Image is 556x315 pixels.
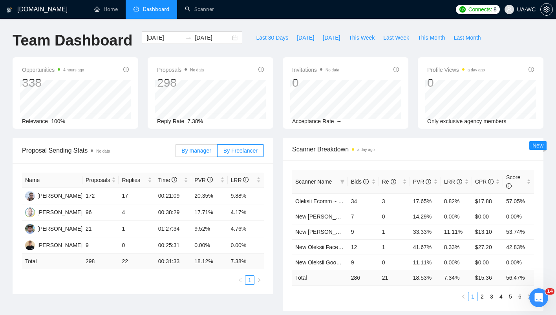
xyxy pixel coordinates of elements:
[119,173,155,188] th: Replies
[382,178,396,185] span: Re
[506,292,515,301] a: 5
[527,294,532,299] span: right
[472,224,503,239] td: $13.10
[410,209,441,224] td: 14.29%
[25,209,82,215] a: OC[PERSON_NAME]
[119,237,155,254] td: 0
[6,86,151,117] div: tm@uawc.agency says…
[228,237,264,254] td: 0.00%
[185,6,214,13] a: searchScanner
[119,188,155,204] td: 17
[13,170,123,231] div: Thank you for letting us know about that 🙏 ​ In general, it should work under 1000 proposals, but...
[295,244,501,250] a: New Oleksii Facebook Ads Ecomm - [GEOGRAPHIC_DATA]|[GEOGRAPHIC_DATA]
[187,118,203,124] span: 7.38%
[318,31,344,44] button: [DATE]
[146,33,182,42] input: Start date
[532,142,543,149] span: New
[348,209,379,224] td: 7
[497,292,505,301] a: 4
[155,188,191,204] td: 00:21:09
[254,275,264,285] button: right
[122,176,146,184] span: Replies
[503,255,534,270] td: 0.00%
[468,292,477,301] a: 1
[6,29,151,86] div: tm@uawc.agency says…
[5,3,20,18] button: go back
[191,188,227,204] td: 20.35%
[231,177,249,183] span: LRR
[410,193,441,209] td: 17.65%
[340,179,345,184] span: filter
[236,275,245,285] li: Previous Page
[258,67,264,72] span: info-circle
[488,179,494,184] span: info-circle
[172,177,177,182] span: info-circle
[472,193,503,209] td: $17.88
[410,255,441,270] td: 11.11%
[22,75,84,90] div: 338
[123,3,138,18] button: Home
[245,276,254,284] a: 1
[326,68,339,72] span: No data
[7,4,12,16] img: logo
[357,147,375,152] time: a day ago
[256,33,288,42] span: Last 30 Days
[441,239,472,255] td: 8.33%
[82,254,119,269] td: 298
[228,254,264,269] td: 7.38 %
[185,35,192,41] span: to
[472,255,503,270] td: $0.00
[349,33,375,42] span: This Week
[37,255,44,261] button: Upload attachment
[459,292,468,301] button: left
[12,255,18,261] button: Emoji picker
[545,288,554,295] span: 14
[191,237,227,254] td: 0.00%
[22,118,48,124] span: Relevance
[37,191,82,200] div: [PERSON_NAME]
[22,146,175,155] span: Proposal Sending Stats
[22,4,35,17] img: Profile image for Dima
[295,198,353,204] a: Oleksii Ecomm ~ World
[393,67,399,72] span: info-circle
[6,117,151,135] div: tm@uawc.agency says…
[190,68,204,72] span: No data
[134,6,139,12] span: dashboard
[468,68,485,72] time: a day ago
[418,33,445,42] span: This Month
[6,237,129,269] div: Do you have any additional questions about this or any other matter that you need help with? 🤓
[82,173,119,188] th: Proposals
[35,139,144,154] div: so it's actually limited by 500-600 per report i guess
[28,134,151,159] div: so it's actually limited by 500-600 per report i guess
[337,118,341,124] span: --
[540,6,553,13] a: setting
[348,239,379,255] td: 12
[6,134,151,165] div: tm@uawc.agency says…
[155,254,191,269] td: 00:31:33
[441,193,472,209] td: 8.82%
[25,240,35,250] img: AP
[63,68,84,72] time: 4 hours ago
[515,292,525,301] li: 6
[194,177,213,183] span: PVR
[348,255,379,270] td: 9
[257,278,262,282] span: right
[351,178,369,185] span: Bids
[25,224,35,234] img: SS
[444,178,462,185] span: LRR
[459,292,468,301] li: Previous Page
[507,7,512,12] span: user
[441,209,472,224] td: 0.00%
[228,221,264,237] td: 4.76%
[82,221,119,237] td: 21
[238,278,243,282] span: left
[38,10,78,18] p: Active 45m ago
[138,3,152,17] div: Close
[379,31,413,44] button: Last Week
[119,221,155,237] td: 1
[157,75,204,90] div: 298
[426,179,431,184] span: info-circle
[413,31,449,44] button: This Month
